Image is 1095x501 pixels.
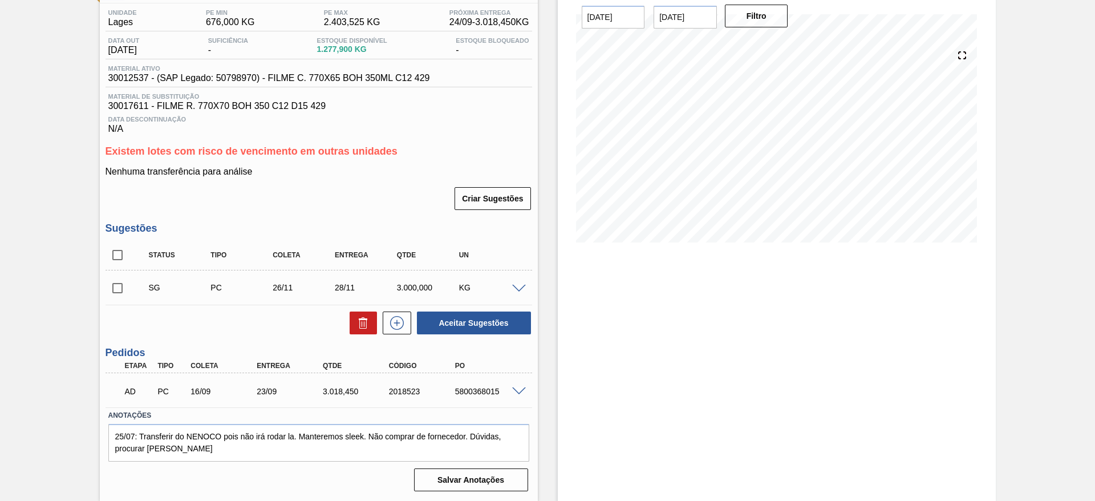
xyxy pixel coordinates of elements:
[208,251,277,259] div: Tipo
[108,93,529,100] span: Material de Substituição
[208,283,277,292] div: Pedido de Compra
[449,9,529,16] span: Próxima Entrega
[106,347,532,359] h3: Pedidos
[332,283,401,292] div: 28/11/2025
[411,310,532,336] div: Aceitar Sugestões
[394,251,463,259] div: Qtde
[188,387,262,396] div: 16/09/2025
[332,251,401,259] div: Entrega
[155,387,189,396] div: Pedido de Compra
[386,387,460,396] div: 2018523
[270,283,339,292] div: 26/11/2025
[324,17,380,27] span: 2.403,525 KG
[456,186,532,211] div: Criar Sugestões
[108,17,137,27] span: Lages
[320,362,394,370] div: Qtde
[108,37,140,44] span: Data out
[417,312,531,334] button: Aceitar Sugestões
[108,116,529,123] span: Data Descontinuação
[452,387,526,396] div: 5800368015
[377,312,411,334] div: Nova sugestão
[108,9,137,16] span: Unidade
[106,167,532,177] p: Nenhuma transferência para análise
[654,6,717,29] input: dd/mm/yyyy
[414,468,528,491] button: Salvar Anotações
[108,407,529,424] label: Anotações
[452,362,526,370] div: PO
[205,37,251,55] div: -
[317,37,387,44] span: Estoque Disponível
[122,379,156,404] div: Aguardando Descarga
[155,362,189,370] div: Tipo
[122,362,156,370] div: Etapa
[108,424,529,462] textarea: 25/07: Transferir do NENOCO pois não irá rodar la. Manteremos sleek. Não comprar de fornecedor. D...
[125,387,153,396] p: AD
[344,312,377,334] div: Excluir Sugestões
[453,37,532,55] div: -
[324,9,380,16] span: PE MAX
[146,283,215,292] div: Sugestão Criada
[108,73,430,83] span: 30012537 - (SAP Legado: 50798970) - FILME C. 770X65 BOH 350ML C12 429
[106,223,532,235] h3: Sugestões
[456,37,529,44] span: Estoque Bloqueado
[456,283,525,292] div: KG
[725,5,788,27] button: Filtro
[106,111,532,134] div: N/A
[320,387,394,396] div: 3.018,450
[106,146,398,157] span: Existem lotes com risco de vencimento em outras unidades
[108,101,529,111] span: 30017611 - FILME R. 770X70 BOH 350 C12 D15 429
[108,45,140,55] span: [DATE]
[449,17,529,27] span: 24/09 - 3.018,450 KG
[254,362,328,370] div: Entrega
[108,65,430,72] span: Material ativo
[270,251,339,259] div: Coleta
[188,362,262,370] div: Coleta
[386,362,460,370] div: Código
[206,17,254,27] span: 676,000 KG
[206,9,254,16] span: PE MIN
[456,251,525,259] div: UN
[455,187,530,210] button: Criar Sugestões
[208,37,248,44] span: Suficiência
[254,387,328,396] div: 23/09/2025
[317,45,387,54] span: 1.277,900 KG
[394,283,463,292] div: 3.000,000
[582,6,645,29] input: dd/mm/yyyy
[146,251,215,259] div: Status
